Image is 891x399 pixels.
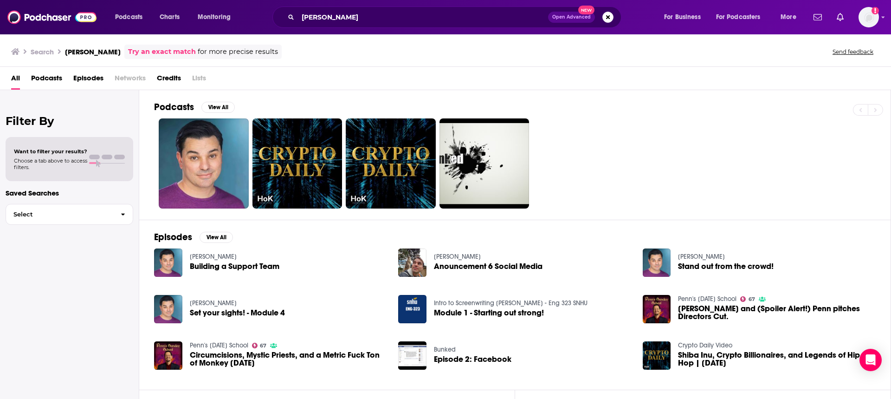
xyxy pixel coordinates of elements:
[154,10,185,25] a: Charts
[190,351,387,367] span: Circumcisions, Mystic Priests, and a Metric Fuck Ton of Monkey [DATE]
[434,253,481,261] a: Professor Knouse
[128,46,196,57] a: Try an exact match
[200,232,233,243] button: View All
[252,343,267,348] a: 67
[859,7,879,27] img: User Profile
[6,114,133,128] h2: Filter By
[260,344,266,348] span: 67
[191,10,243,25] button: open menu
[11,71,20,90] a: All
[859,7,879,27] button: Show profile menu
[6,204,133,225] button: Select
[154,101,194,113] h2: Podcasts
[192,71,206,90] span: Lists
[190,299,237,307] a: Professor Knouse
[678,351,876,367] a: Shiba Inu, Crypto Billionaires, and Legends of Hip Hop | Oct 6 2021
[65,47,121,56] h3: [PERSON_NAME]
[872,7,879,14] svg: Add a profile image
[643,249,671,277] img: Stand out from the crowd!
[434,355,511,363] a: Episode 2: Facebook
[678,341,732,349] a: Crypto Daily Video
[710,10,774,25] button: open menu
[115,11,142,24] span: Podcasts
[716,11,761,24] span: For Podcasters
[298,10,548,25] input: Search podcasts, credits, & more...
[201,102,235,113] button: View All
[154,231,192,243] h2: Episodes
[658,10,712,25] button: open menu
[678,351,876,367] span: Shiba Inu, Crypto Billionaires, and Legends of Hip Hop | [DATE]
[154,341,182,370] img: Circumcisions, Mystic Priests, and a Metric Fuck Ton of Monkey Tuesday
[678,262,774,270] a: Stand out from the crowd!
[157,71,181,90] a: Credits
[548,12,595,23] button: Open AdvancedNew
[678,305,876,321] a: Bobby Moynihan and (Spoiler Alert!) Penn pitches Directors Cut.
[14,148,87,155] span: Want to filter your results?
[781,11,796,24] span: More
[398,341,426,370] img: Episode 2: Facebook
[643,295,671,323] img: Bobby Moynihan and (Spoiler Alert!) Penn pitches Directors Cut.
[859,349,882,371] div: Open Intercom Messenger
[190,309,285,317] a: Set your sights! - Module 4
[190,262,279,270] a: Building a Support Team
[6,211,113,217] span: Select
[774,10,808,25] button: open menu
[198,11,231,24] span: Monitoring
[154,101,235,113] a: PodcastsView All
[434,262,542,270] a: Anouncement 6 Social Media
[398,295,426,323] img: Module 1 - Starting out strong!
[31,47,54,56] h3: Search
[810,9,826,25] a: Show notifications dropdown
[115,71,146,90] span: Networks
[154,295,182,323] img: Set your sights! - Module 4
[678,295,736,303] a: Penn's Sunday School
[398,249,426,277] img: Anouncement 6 Social Media
[31,71,62,90] a: Podcasts
[643,341,671,370] img: Shiba Inu, Crypto Billionaires, and Legends of Hip Hop | Oct 6 2021
[281,7,630,28] div: Search podcasts, credits, & more...
[6,189,133,197] p: Saved Searches
[678,253,725,261] a: Professor Knouse
[434,346,456,353] a: Bunked
[14,157,87,170] span: Choose a tab above to access filters.
[154,231,233,243] a: EpisodesView All
[664,11,701,24] span: For Business
[830,48,876,56] button: Send feedback
[749,297,755,301] span: 67
[740,296,755,302] a: 67
[434,309,544,317] a: Module 1 - Starting out strong!
[160,11,180,24] span: Charts
[578,6,595,14] span: New
[190,253,237,261] a: Professor Knouse
[859,7,879,27] span: Logged in as RiverheadPublicity
[552,15,591,20] span: Open Advanced
[198,46,278,57] span: for more precise results
[190,351,387,367] a: Circumcisions, Mystic Priests, and a Metric Fuck Ton of Monkey Tuesday
[7,8,97,26] a: Podchaser - Follow, Share and Rate Podcasts
[833,9,847,25] a: Show notifications dropdown
[154,249,182,277] img: Building a Support Team
[678,305,876,321] span: [PERSON_NAME] and (Spoiler Alert!) Penn pitches Directors Cut.
[109,10,155,25] button: open menu
[434,299,588,307] a: Intro to Screenwriting Prof. Knouse - Eng 323 SNHU
[73,71,103,90] span: Episodes
[190,341,248,349] a: Penn's Sunday School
